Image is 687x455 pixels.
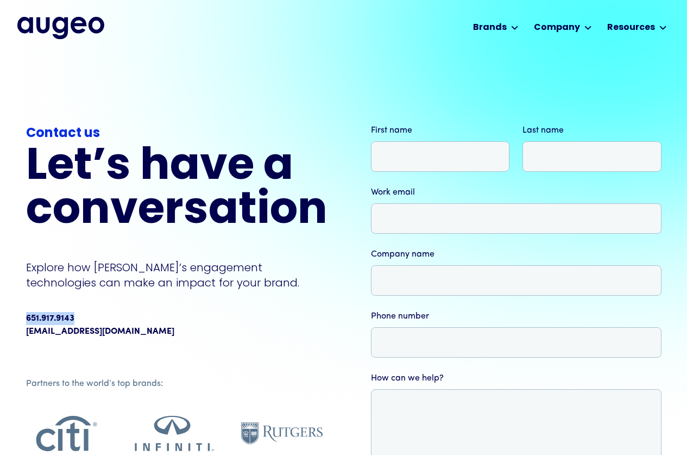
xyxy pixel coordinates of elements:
[17,17,104,39] a: home
[26,124,327,144] div: Contact us
[607,21,655,34] div: Resources
[26,325,174,338] a: [EMAIL_ADDRESS][DOMAIN_NAME]
[473,21,507,34] div: Brands
[522,124,661,137] label: Last name
[26,146,327,234] h2: Let’s have a conversation
[26,312,74,325] div: 651.917.9143
[371,372,661,385] label: How can we help?
[371,248,661,261] label: Company name
[17,17,104,39] img: Augeo's full logo in midnight blue.
[371,124,510,137] label: First name
[534,21,580,34] div: Company
[371,186,661,199] label: Work email
[26,377,323,390] div: Partners to the world’s top brands:
[371,310,661,323] label: Phone number
[26,260,327,290] p: Explore how [PERSON_NAME]’s engagement technologies can make an impact for your brand.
